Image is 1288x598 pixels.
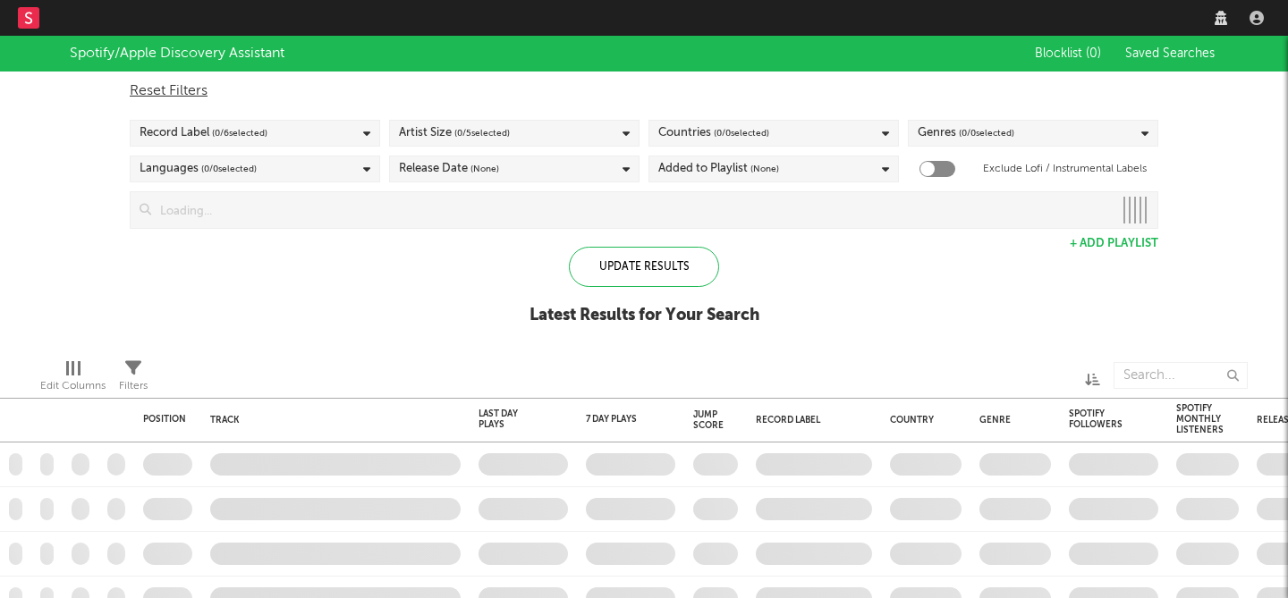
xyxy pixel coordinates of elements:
div: Record Label [140,122,267,144]
span: ( 0 ) [1086,47,1101,60]
div: Latest Results for Your Search [530,305,759,326]
span: Saved Searches [1125,47,1218,60]
span: ( 0 / 0 selected) [201,158,257,180]
span: ( 0 / 6 selected) [212,122,267,144]
div: Genres [918,122,1014,144]
div: Filters [119,375,148,397]
span: Blocklist [1035,47,1101,60]
div: Edit Columns [40,353,106,405]
div: Spotify/Apple Discovery Assistant [70,43,284,64]
span: ( 0 / 5 selected) [454,122,510,144]
div: Last Day Plays [479,408,541,430]
div: Countries [658,122,769,144]
div: Artist Size [399,122,510,144]
div: Filters [119,353,148,405]
div: Release Date [399,158,499,180]
div: Position [143,414,186,425]
div: Spotify Monthly Listeners [1176,403,1224,435]
label: Exclude Lofi / Instrumental Labels [983,158,1147,180]
div: Added to Playlist [658,158,779,180]
div: Record Label [756,415,863,425]
span: ( 0 / 0 selected) [959,122,1014,144]
div: Reset Filters [130,80,1158,102]
button: Saved Searches [1120,46,1218,61]
div: Jump Score [693,409,724,431]
div: Track [210,415,452,425]
input: Loading... [151,192,1113,228]
div: Spotify Followers [1069,408,1131,430]
span: (None) [470,158,499,180]
div: 7 Day Plays [586,414,648,425]
input: Search... [1114,362,1248,389]
div: Edit Columns [40,375,106,397]
div: Update Results [569,247,719,287]
div: Languages [140,158,257,180]
button: + Add Playlist [1070,238,1158,249]
span: (None) [750,158,779,180]
div: Genre [979,415,1042,425]
span: ( 0 / 0 selected) [714,122,769,144]
div: Country [890,415,953,425]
